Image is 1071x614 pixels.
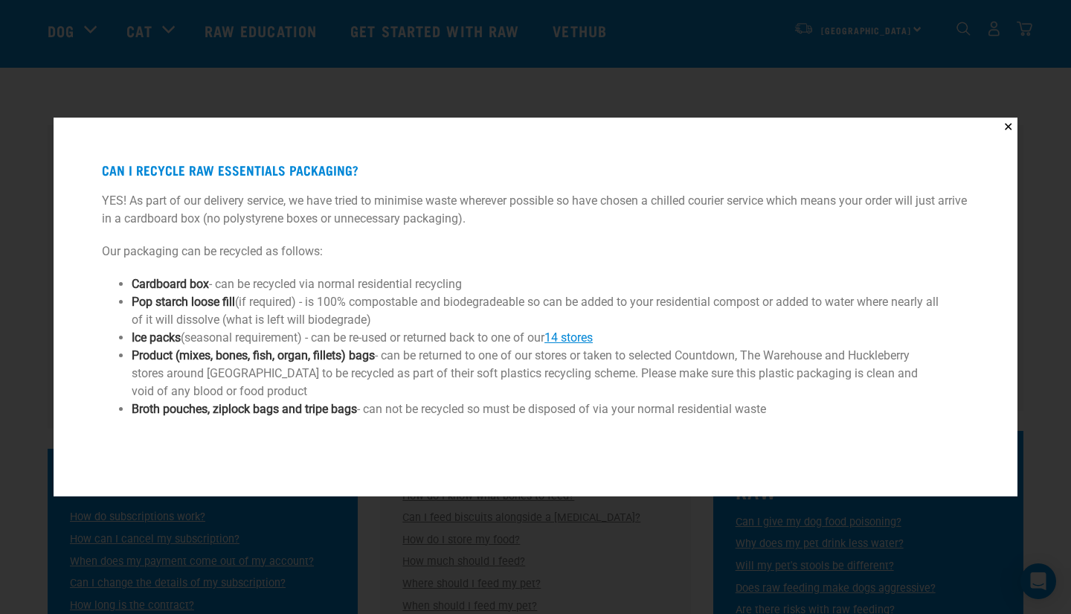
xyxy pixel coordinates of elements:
li: - can be returned to one of our stores or taken to selected Countdown, The Warehouse and Hucklebe... [132,347,939,400]
strong: Product (mixes, bones, fish, organ, fillets) bags [132,348,375,362]
strong: Cardboard box [132,277,209,291]
p: Our packaging can be recycled as follows: [102,243,969,260]
li: - can be recycled via normal residential recycling [132,275,939,293]
strong: Broth pouches, ziplock bags and tripe bags [132,402,357,416]
li: (if required) - is 100% compostable and biodegradeable so can be added to your residential compos... [132,293,939,329]
p: YES! As part of our delivery service, we have tried to minimise waste wherever possible so have c... [102,192,969,228]
h4: Can I recycle Raw Essentials packaging? [102,163,969,178]
button: Close [999,118,1017,136]
strong: Pop starch loose fill [132,295,235,309]
li: (seasonal requirement) - can be re-used or returned back to one of our [132,329,939,347]
li: - can not be recycled so must be disposed of via your normal residential waste [132,400,939,418]
strong: Ice packs [132,330,181,345]
a: 14 stores [544,330,593,345]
